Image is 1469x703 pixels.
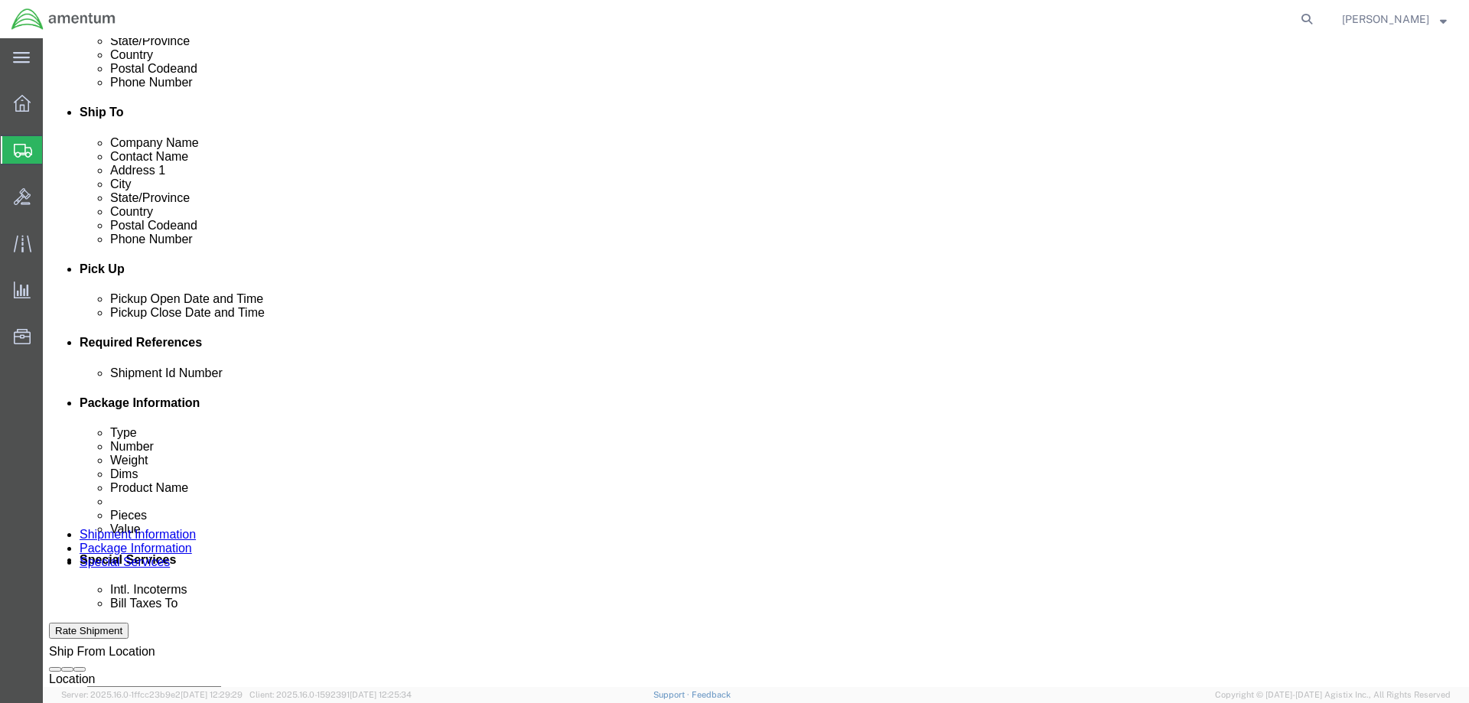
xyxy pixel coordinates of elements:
[692,690,731,699] a: Feedback
[1215,688,1451,701] span: Copyright © [DATE]-[DATE] Agistix Inc., All Rights Reserved
[181,690,243,699] span: [DATE] 12:29:29
[61,690,243,699] span: Server: 2025.16.0-1ffcc23b9e2
[653,690,692,699] a: Support
[1341,10,1448,28] button: [PERSON_NAME]
[11,8,116,31] img: logo
[249,690,412,699] span: Client: 2025.16.0-1592391
[1342,11,1429,28] span: JONATHAN FLORY
[43,38,1469,687] iframe: FS Legacy Container
[350,690,412,699] span: [DATE] 12:25:34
